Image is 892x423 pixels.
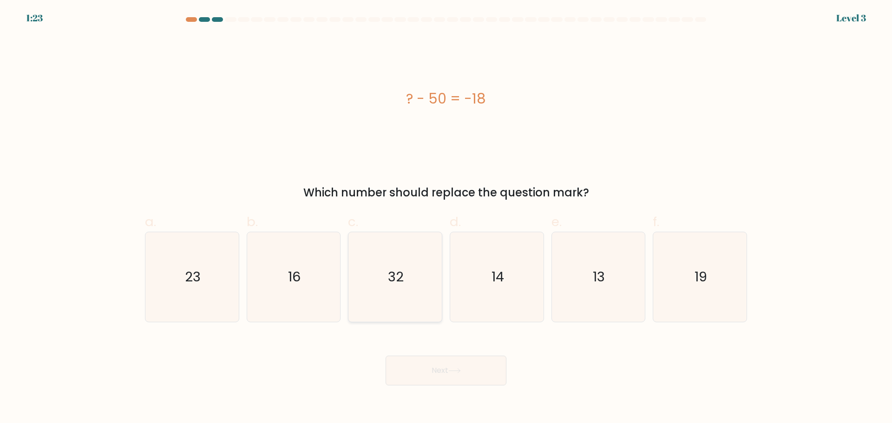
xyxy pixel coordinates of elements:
span: c. [348,213,358,231]
div: ? - 50 = -18 [145,88,747,109]
span: b. [247,213,258,231]
text: 13 [593,267,605,286]
span: e. [551,213,562,231]
div: Which number should replace the question mark? [151,184,741,201]
span: a. [145,213,156,231]
text: 19 [695,267,707,286]
button: Next [386,356,506,385]
text: 16 [288,267,301,286]
div: Level 3 [836,11,866,25]
div: 1:23 [26,11,43,25]
span: d. [450,213,461,231]
span: f. [653,213,659,231]
text: 23 [185,267,201,286]
text: 32 [388,267,404,286]
text: 14 [492,267,504,286]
